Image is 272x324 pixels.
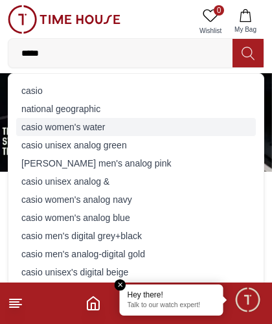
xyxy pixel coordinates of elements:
[128,290,216,300] div: Hey there!
[16,100,256,118] div: national geographic
[16,227,256,245] div: casio men's digital grey+black
[16,154,256,172] div: [PERSON_NAME] men's analog pink
[16,281,256,299] div: casio womens's analog copper
[214,5,224,16] span: 0
[16,172,256,191] div: casio unisex analog &
[227,5,264,38] button: My Bag
[234,286,262,314] div: Chat Widget
[194,26,227,36] span: Wishlist
[85,295,101,311] a: Home
[16,82,256,100] div: casio
[8,5,120,34] img: ...
[115,279,126,291] em: Close tooltip
[128,301,216,310] p: Talk to our watch expert!
[16,118,256,136] div: casio women's water
[16,209,256,227] div: casio women's analog blue
[16,136,256,154] div: casio unisex analog green
[16,263,256,281] div: casio unisex's digital beige
[16,245,256,263] div: casio men's analog-digital gold
[229,25,262,34] span: My Bag
[194,5,227,38] a: 0Wishlist
[16,191,256,209] div: casio women's analog navy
